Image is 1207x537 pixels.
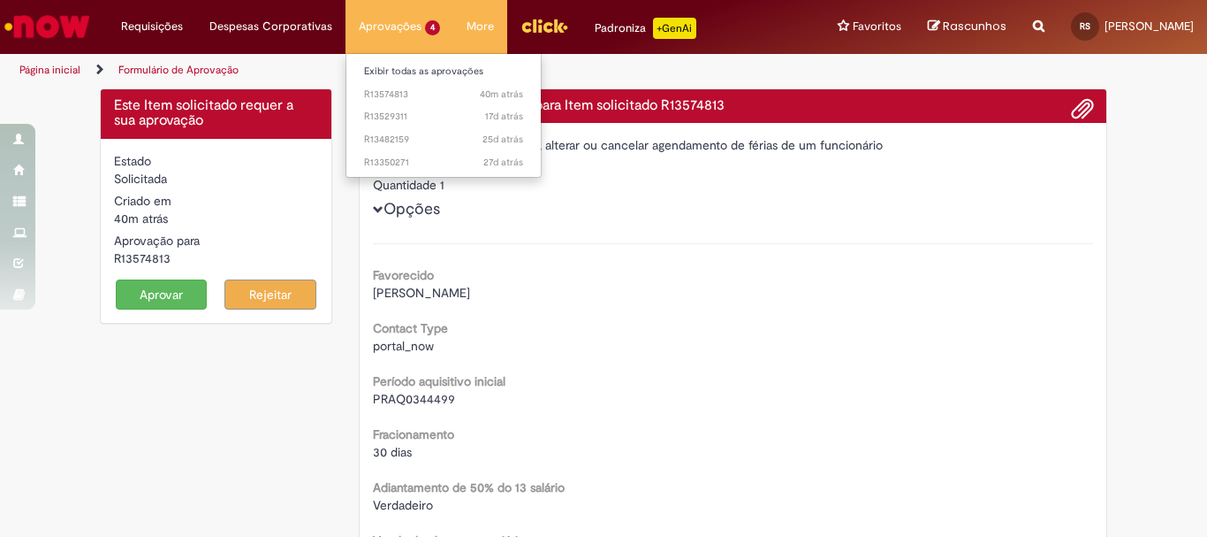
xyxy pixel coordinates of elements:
[116,280,208,310] button: Aprovar
[373,176,1094,194] div: Quantidade 1
[373,391,455,407] span: PRAQ0344499
[373,479,565,495] b: Adiantamento de 50% do 13 salário
[373,285,470,301] span: [PERSON_NAME]
[425,20,440,35] span: 4
[224,280,316,310] button: Rejeitar
[485,110,523,123] time: 13/09/2025 06:20:57
[480,88,523,101] span: 40m atrás
[2,9,93,44] img: ServiceNow
[853,18,901,35] span: Favoritos
[121,18,183,35] span: Requisições
[483,156,523,169] span: 27d atrás
[373,373,505,389] b: Período aquisitivo inicial
[114,211,168,226] span: 40m atrás
[114,211,168,226] time: 29/09/2025 07:54:57
[114,192,171,210] label: Criado em
[364,110,523,124] span: R13529311
[653,18,696,39] p: +GenAi
[114,232,200,249] label: Aprovação para
[13,54,792,87] ul: Trilhas de página
[346,107,541,127] a: Aberto R13529311 :
[364,156,523,170] span: R13350271
[483,156,523,169] time: 02/09/2025 17:08:42
[373,338,434,354] span: portal_now
[373,497,433,513] span: Verdadeiro
[373,426,454,442] b: Fracionamento
[364,133,523,147] span: R13482159
[373,320,448,336] b: Contact Type
[209,18,332,35] span: Despesas Corporativas
[373,267,434,283] b: Favorecido
[346,85,541,104] a: Aberto R13574813 :
[346,62,541,81] a: Exibir todas as aprovações
[114,152,151,170] label: Estado
[373,154,1094,176] div: [PERSON_NAME]
[1105,19,1194,34] span: [PERSON_NAME]
[1080,20,1090,32] span: RS
[520,12,568,39] img: click_logo_yellow_360x200.png
[482,133,523,146] span: 25d atrás
[114,98,318,129] h4: Este Item solicitado requer a sua aprovação
[114,249,318,267] div: R13574813
[19,63,80,77] a: Página inicial
[118,63,239,77] a: Formulário de Aprovação
[373,444,412,460] span: 30 dias
[346,153,541,173] a: Aberto R13350271 :
[485,110,523,123] span: 17d atrás
[373,136,1094,154] div: Item de Catálogo para solicitar, alterar ou cancelar agendamento de férias de um funcionário
[345,53,542,178] ul: Aprovações
[114,170,318,188] div: Solicitada
[595,18,696,39] div: Padroniza
[482,133,523,146] time: 04/09/2025 16:10:39
[359,18,421,35] span: Aprovações
[373,98,1094,114] h4: Solicitação de aprovação para Item solicitado R13574813
[928,19,1006,35] a: Rascunhos
[467,18,494,35] span: More
[364,88,523,102] span: R13574813
[346,130,541,150] a: Aberto R13482159 :
[114,210,318,227] div: 29/09/2025 07:54:57
[943,18,1006,35] span: Rascunhos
